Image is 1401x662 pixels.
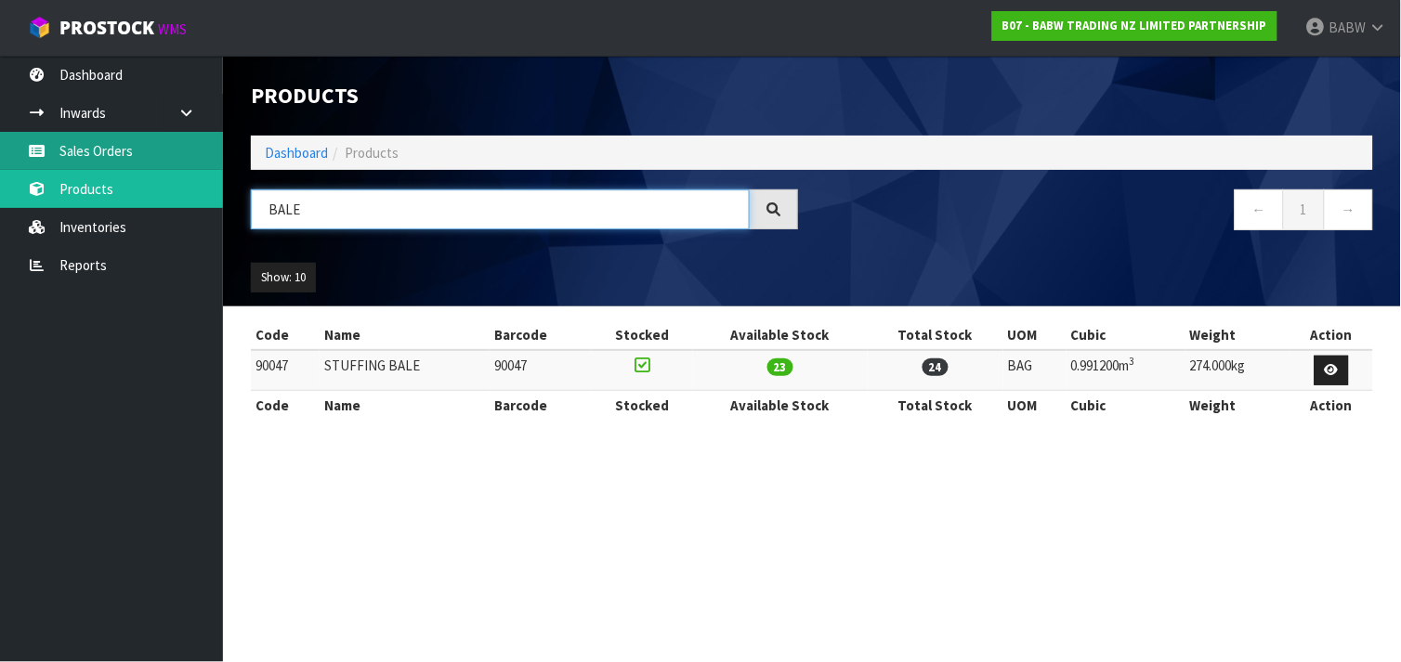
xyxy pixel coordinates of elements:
th: Code [251,390,320,420]
th: Action [1290,320,1373,350]
td: 90047 [490,350,590,390]
th: Stocked [591,320,693,350]
td: BAG [1003,350,1067,390]
th: Cubic [1067,320,1185,350]
th: UOM [1003,390,1067,420]
th: Stocked [591,390,693,420]
span: 24 [923,358,949,376]
button: Show: 10 [251,263,316,292]
a: Dashboard [265,144,328,162]
th: Name [320,390,490,420]
a: → [1324,189,1373,229]
span: Products [345,144,399,162]
span: ProStock [59,16,154,40]
a: 1 [1283,189,1325,229]
input: Search products [251,189,750,229]
sup: 3 [1130,355,1135,368]
nav: Page navigation [826,189,1373,235]
strong: B07 - BABW TRADING NZ LIMITED PARTNERSHIP [1002,18,1267,33]
th: Name [320,320,490,350]
th: Action [1290,390,1373,420]
th: Weight [1185,390,1290,420]
span: BABW [1329,19,1367,36]
h1: Products [251,84,798,108]
td: 274.000kg [1185,350,1290,390]
span: 23 [767,358,793,376]
a: ← [1235,189,1284,229]
img: cube-alt.png [28,16,51,39]
th: Total Stock [868,390,1003,420]
th: Barcode [490,320,590,350]
th: Barcode [490,390,590,420]
th: Weight [1185,320,1290,350]
small: WMS [158,20,187,38]
td: 90047 [251,350,320,390]
td: 0.991200m [1067,350,1185,390]
th: UOM [1003,320,1067,350]
th: Available Stock [693,390,868,420]
td: STUFFING BALE [320,350,490,390]
th: Available Stock [693,320,868,350]
th: Cubic [1067,390,1185,420]
th: Code [251,320,320,350]
th: Total Stock [868,320,1003,350]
